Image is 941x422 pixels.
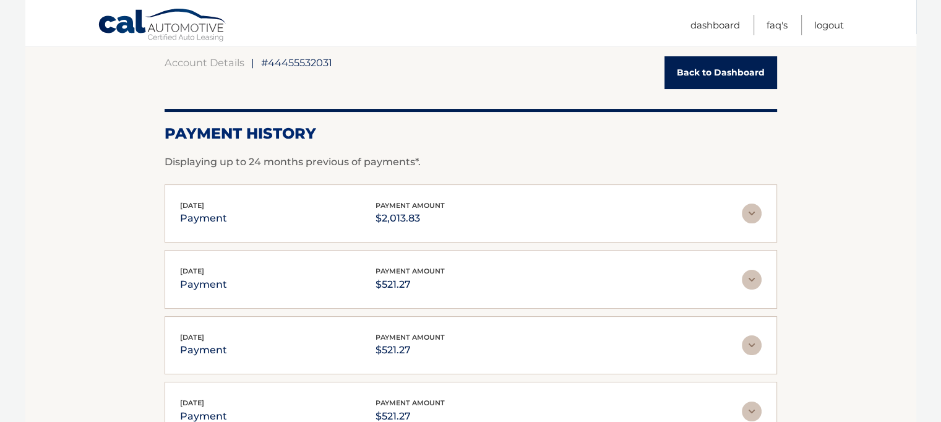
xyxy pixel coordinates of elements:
[180,398,204,407] span: [DATE]
[664,56,777,89] a: Back to Dashboard
[376,267,445,275] span: payment amount
[180,201,204,210] span: [DATE]
[742,270,762,290] img: accordion-rest.svg
[165,124,777,143] h2: Payment History
[261,56,332,69] span: #44455532031
[742,204,762,223] img: accordion-rest.svg
[165,155,777,170] p: Displaying up to 24 months previous of payments*.
[376,398,445,407] span: payment amount
[376,342,445,359] p: $521.27
[690,15,740,35] a: Dashboard
[376,333,445,342] span: payment amount
[376,201,445,210] span: payment amount
[767,15,788,35] a: FAQ's
[742,335,762,355] img: accordion-rest.svg
[251,56,254,69] span: |
[376,276,445,293] p: $521.27
[165,56,244,69] a: Account Details
[814,15,844,35] a: Logout
[180,267,204,275] span: [DATE]
[180,333,204,342] span: [DATE]
[180,342,227,359] p: payment
[742,402,762,421] img: accordion-rest.svg
[376,210,445,227] p: $2,013.83
[98,8,228,44] a: Cal Automotive
[180,276,227,293] p: payment
[180,210,227,227] p: payment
